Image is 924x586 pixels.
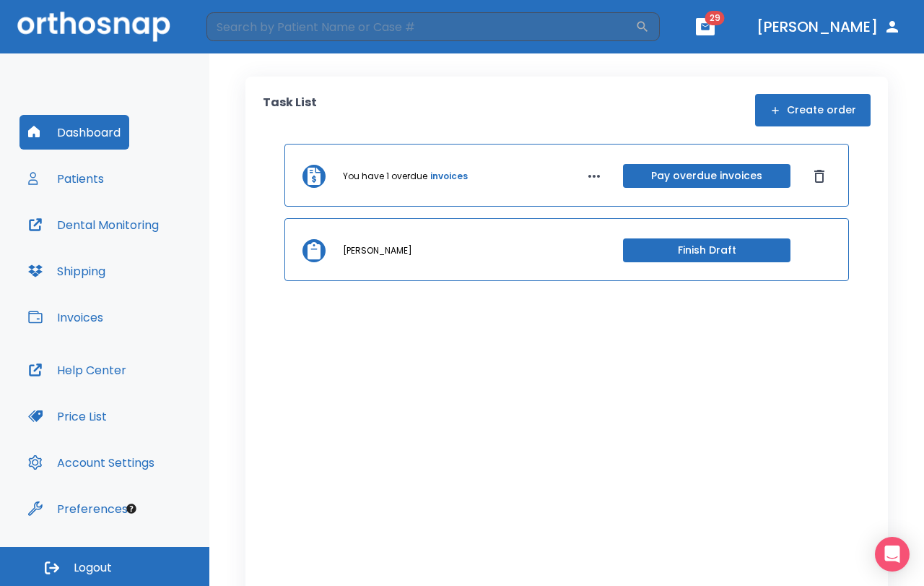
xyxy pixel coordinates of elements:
button: Dental Monitoring [19,207,167,242]
button: Invoices [19,300,112,335]
button: Finish Draft [623,238,790,262]
div: Open Intercom Messenger [875,537,910,572]
button: Shipping [19,254,114,288]
button: Dashboard [19,115,129,150]
button: Create order [755,94,871,126]
input: Search by Patient Name or Case # [206,12,635,41]
div: Tooltip anchor [125,502,138,515]
button: [PERSON_NAME] [751,14,907,40]
p: Task List [263,94,317,126]
button: Patients [19,161,113,196]
p: [PERSON_NAME] [343,244,412,257]
button: Preferences [19,491,136,526]
a: invoices [430,170,468,183]
p: You have 1 overdue [343,170,427,183]
img: Orthosnap [17,12,170,41]
span: Logout [74,560,112,576]
button: Dismiss [808,165,831,188]
button: Pay overdue invoices [623,164,790,188]
button: Account Settings [19,445,163,480]
button: Help Center [19,353,135,387]
button: Price List [19,399,115,434]
span: 29 [705,11,725,25]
